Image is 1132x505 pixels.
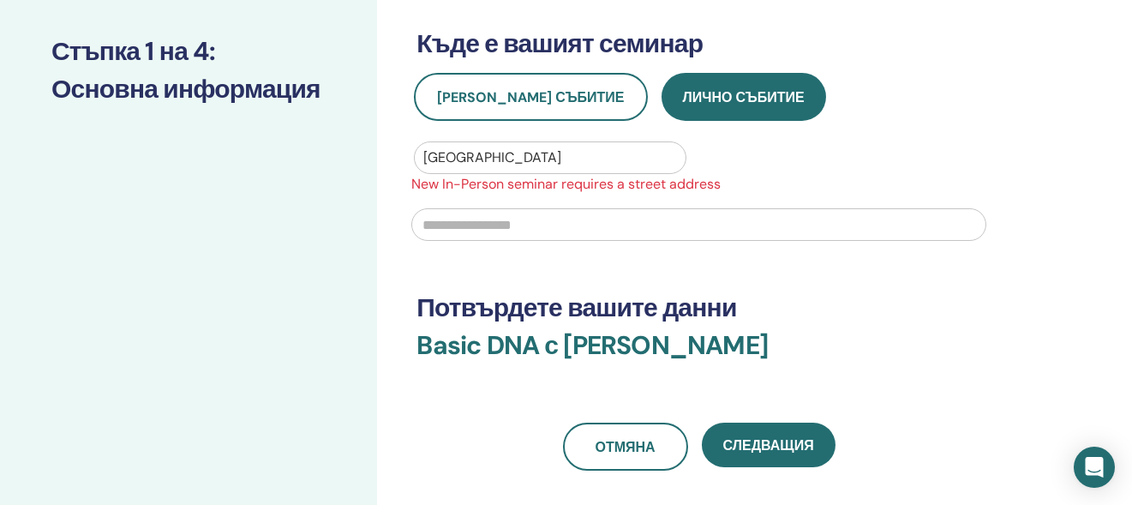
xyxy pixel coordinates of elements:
[563,423,688,471] a: Отмяна
[1074,447,1115,488] div: Open Intercom Messenger
[702,423,836,467] button: Следващия
[51,36,326,67] h3: Стъпка 1 на 4 :
[414,73,647,121] button: [PERSON_NAME] събитие
[723,436,814,454] span: Следващия
[683,88,805,106] span: Лично събитие
[662,73,826,121] button: Лично събитие
[51,74,326,105] h3: Основна информация
[401,174,997,195] span: New In-Person seminar requires a street address
[416,330,981,382] h3: Basic DNA с [PERSON_NAME]
[416,28,981,59] h3: Къде е вашият семинар
[596,438,656,456] span: Отмяна
[416,292,981,323] h3: Потвърдете вашите данни
[437,88,624,106] span: [PERSON_NAME] събитие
